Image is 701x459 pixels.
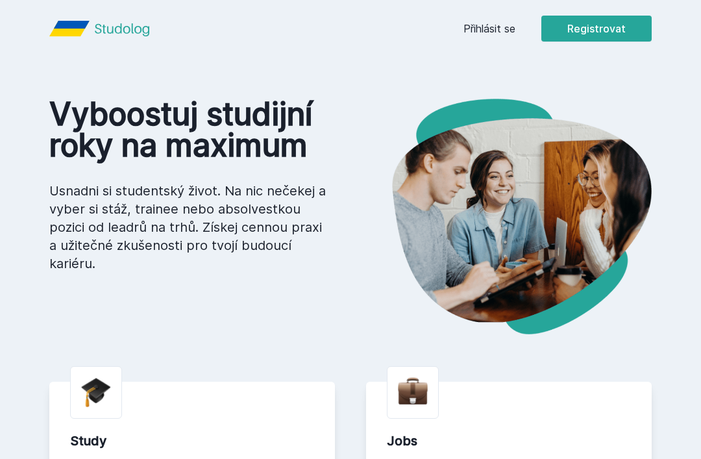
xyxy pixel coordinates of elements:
[350,99,652,334] img: hero.png
[398,375,428,408] img: briefcase.png
[541,16,652,42] button: Registrovat
[49,99,330,161] h1: Vyboostuj studijní roky na maximum
[463,21,515,36] a: Přihlásit se
[387,432,631,450] div: Jobs
[70,432,314,450] div: Study
[81,377,111,408] img: graduation-cap.png
[49,182,330,273] p: Usnadni si studentský život. Na nic nečekej a vyber si stáž, trainee nebo absolvestkou pozici od ...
